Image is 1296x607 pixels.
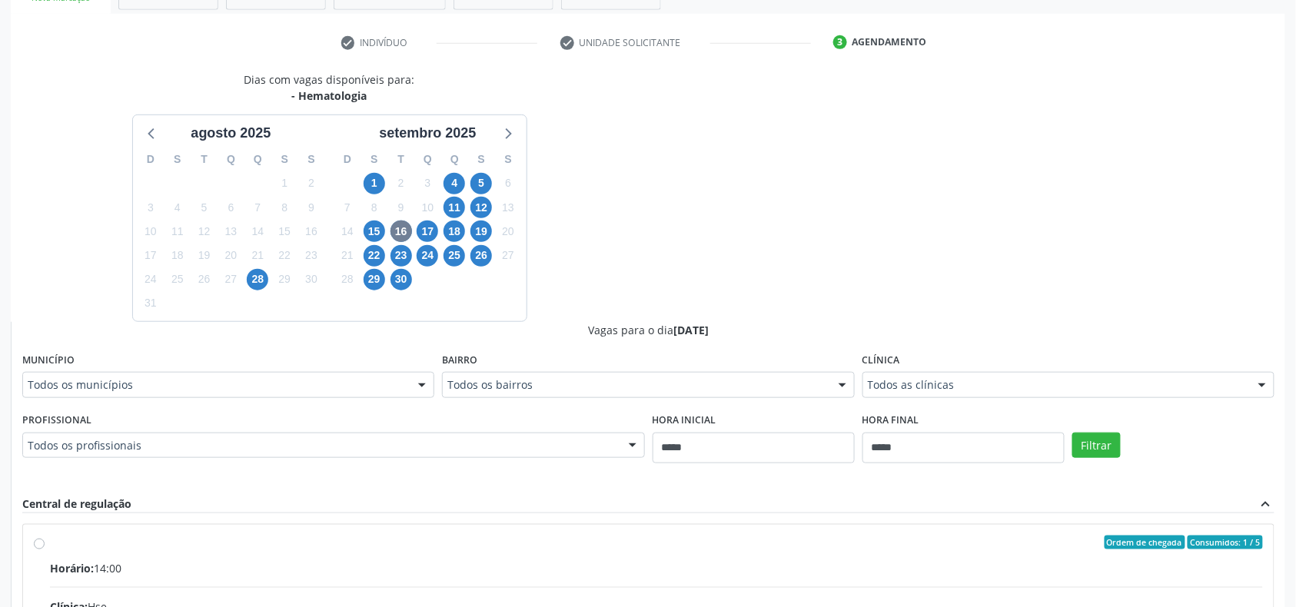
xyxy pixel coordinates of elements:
[140,293,161,314] span: domingo, 31 de agosto de 2025
[271,148,298,171] div: S
[167,221,188,242] span: segunda-feira, 11 de agosto de 2025
[140,197,161,218] span: domingo, 3 de agosto de 2025
[497,197,519,218] span: sábado, 13 de setembro de 2025
[444,221,465,242] span: quinta-feira, 18 de setembro de 2025
[852,35,927,49] div: Agendamento
[274,197,295,218] span: sexta-feira, 8 de agosto de 2025
[337,245,358,267] span: domingo, 21 de setembro de 2025
[390,197,412,218] span: terça-feira, 9 de setembro de 2025
[364,173,385,194] span: segunda-feira, 1 de setembro de 2025
[22,409,91,433] label: Profissional
[28,438,613,453] span: Todos os profissionais
[470,173,492,194] span: sexta-feira, 5 de setembro de 2025
[274,221,295,242] span: sexta-feira, 15 de agosto de 2025
[441,148,468,171] div: Q
[274,269,295,290] span: sexta-feira, 29 de agosto de 2025
[138,148,164,171] div: D
[364,197,385,218] span: segunda-feira, 8 de setembro de 2025
[220,197,241,218] span: quarta-feira, 6 de agosto de 2025
[1072,433,1121,459] button: Filtrar
[244,71,415,104] div: Dias com vagas disponíveis para:
[444,197,465,218] span: quinta-feira, 11 de setembro de 2025
[364,245,385,267] span: segunda-feira, 22 de setembro de 2025
[167,245,188,267] span: segunda-feira, 18 de agosto de 2025
[50,560,1263,576] div: 14:00
[247,269,268,290] span: quinta-feira, 28 de agosto de 2025
[22,349,75,373] label: Município
[373,123,482,144] div: setembro 2025
[444,245,465,267] span: quinta-feira, 25 de setembro de 2025
[673,323,709,337] span: [DATE]
[220,245,241,267] span: quarta-feira, 20 de agosto de 2025
[497,221,519,242] span: sábado, 20 de setembro de 2025
[247,221,268,242] span: quinta-feira, 14 de agosto de 2025
[868,377,1243,393] span: Todos as clínicas
[862,349,900,373] label: Clínica
[334,148,361,171] div: D
[390,269,412,290] span: terça-feira, 30 de setembro de 2025
[495,148,522,171] div: S
[164,148,191,171] div: S
[1105,536,1185,549] span: Ordem de chegada
[247,245,268,267] span: quinta-feira, 21 de agosto de 2025
[194,221,215,242] span: terça-feira, 12 de agosto de 2025
[442,349,477,373] label: Bairro
[1188,536,1263,549] span: Consumidos: 1 / 5
[167,197,188,218] span: segunda-feira, 4 de agosto de 2025
[337,269,358,290] span: domingo, 28 de setembro de 2025
[1258,496,1274,512] i: expand_less
[444,173,465,194] span: quinta-feira, 4 de setembro de 2025
[470,221,492,242] span: sexta-feira, 19 de setembro de 2025
[274,173,295,194] span: sexta-feira, 1 de agosto de 2025
[417,221,438,242] span: quarta-feira, 17 de setembro de 2025
[414,148,441,171] div: Q
[361,148,387,171] div: S
[301,173,322,194] span: sábado, 2 de agosto de 2025
[337,197,358,218] span: domingo, 7 de setembro de 2025
[417,245,438,267] span: quarta-feira, 24 de setembro de 2025
[470,197,492,218] span: sexta-feira, 12 de setembro de 2025
[470,245,492,267] span: sexta-feira, 26 de setembro de 2025
[194,269,215,290] span: terça-feira, 26 de agosto de 2025
[301,197,322,218] span: sábado, 9 de agosto de 2025
[301,245,322,267] span: sábado, 23 de agosto de 2025
[22,322,1274,338] div: Vagas para o dia
[191,148,218,171] div: T
[301,221,322,242] span: sábado, 16 de agosto de 2025
[140,245,161,267] span: domingo, 17 de agosto de 2025
[220,221,241,242] span: quarta-feira, 13 de agosto de 2025
[244,148,271,171] div: Q
[390,221,412,242] span: terça-feira, 16 de setembro de 2025
[497,173,519,194] span: sábado, 6 de setembro de 2025
[497,245,519,267] span: sábado, 27 de setembro de 2025
[468,148,495,171] div: S
[140,269,161,290] span: domingo, 24 de agosto de 2025
[417,173,438,194] span: quarta-feira, 3 de setembro de 2025
[28,377,403,393] span: Todos os municípios
[364,269,385,290] span: segunda-feira, 29 de setembro de 2025
[220,269,241,290] span: quarta-feira, 27 de agosto de 2025
[833,35,847,49] div: 3
[274,245,295,267] span: sexta-feira, 22 de agosto de 2025
[194,245,215,267] span: terça-feira, 19 de agosto de 2025
[417,197,438,218] span: quarta-feira, 10 de setembro de 2025
[184,123,277,144] div: agosto 2025
[653,409,716,433] label: Hora inicial
[390,173,412,194] span: terça-feira, 2 de setembro de 2025
[298,148,325,171] div: S
[247,197,268,218] span: quinta-feira, 7 de agosto de 2025
[244,88,415,104] div: - Hematologia
[387,148,414,171] div: T
[218,148,244,171] div: Q
[337,221,358,242] span: domingo, 14 de setembro de 2025
[50,561,94,575] span: Horário:
[167,269,188,290] span: segunda-feira, 25 de agosto de 2025
[140,221,161,242] span: domingo, 10 de agosto de 2025
[862,409,919,433] label: Hora final
[390,245,412,267] span: terça-feira, 23 de setembro de 2025
[301,269,322,290] span: sábado, 30 de agosto de 2025
[447,377,822,393] span: Todos os bairros
[364,221,385,242] span: segunda-feira, 15 de setembro de 2025
[22,496,131,512] div: Central de regulação
[194,197,215,218] span: terça-feira, 5 de agosto de 2025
